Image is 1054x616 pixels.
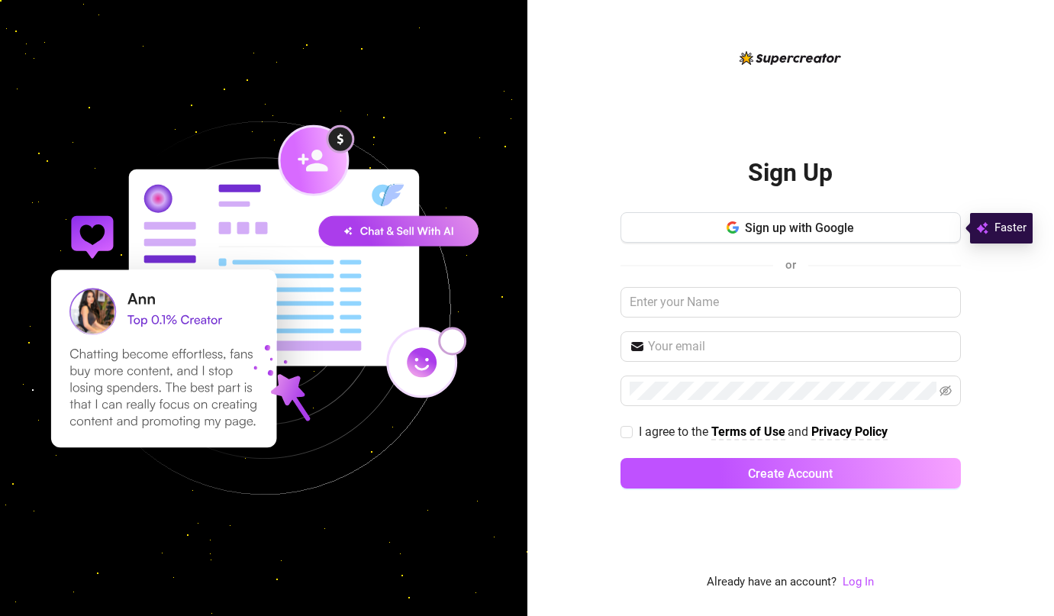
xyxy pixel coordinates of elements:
button: Create Account [620,458,961,489]
button: Sign up with Google [620,212,961,243]
strong: Privacy Policy [811,424,888,439]
h2: Sign Up [748,157,833,189]
img: svg%3e [976,219,988,237]
a: Privacy Policy [811,424,888,440]
span: eye-invisible [940,385,952,397]
span: and [788,424,811,439]
span: Sign up with Google [745,221,854,235]
img: logo-BBDzfeDw.svg [740,51,841,65]
a: Terms of Use [711,424,785,440]
strong: Terms of Use [711,424,785,439]
span: Faster [994,219,1027,237]
input: Your email [648,337,952,356]
span: Already have an account? [707,573,836,592]
span: I agree to the [639,424,711,439]
a: Log In [843,573,874,592]
span: or [785,258,796,272]
a: Log In [843,575,874,589]
input: Enter your Name [620,287,961,318]
span: Create Account [748,466,833,481]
